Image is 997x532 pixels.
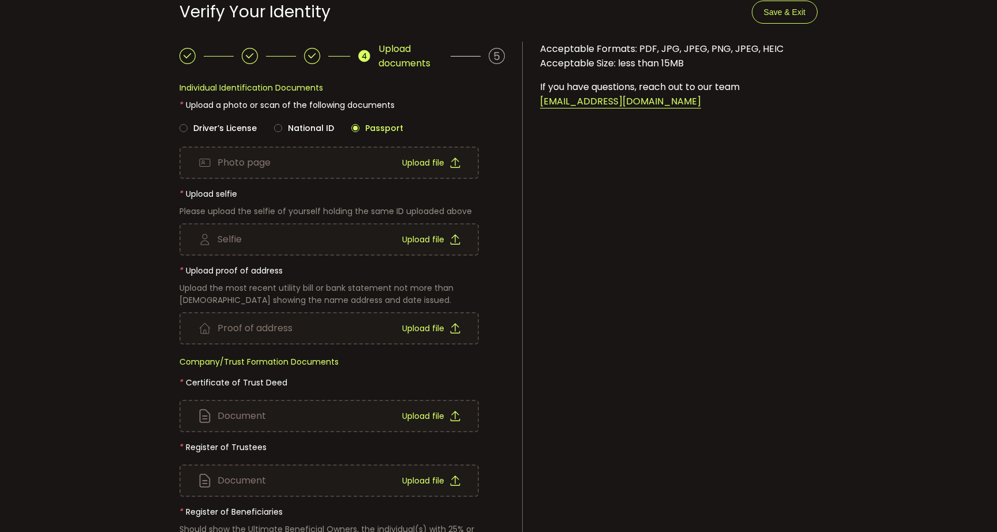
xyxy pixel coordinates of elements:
span: Upload file [402,159,444,167]
span: Selfie [218,235,242,244]
iframe: Chat Widget [860,407,997,532]
span: Passport [359,122,403,134]
span: [EMAIL_ADDRESS][DOMAIN_NAME] [540,95,701,108]
span: Verify Your Identity [179,1,331,23]
span: Individual Identification Documents [179,82,323,93]
span: Company/Trust Formation Documents [179,356,339,368]
span: Photo page [218,158,271,167]
span: Upload file [402,235,444,243]
span: Driver’s License [188,122,257,134]
span: Document [218,411,266,421]
span: If you have questions, reach out to our team [540,80,740,93]
span: Acceptable Formats: PDF, JPG, JPEG, PNG, JPEG, HEIC [540,42,784,55]
span: Upload documents [378,42,443,70]
span: Proof of address [218,324,293,333]
span: National ID [282,122,334,134]
span: Document [218,476,266,485]
span: Upload file [402,324,444,332]
span: Upload file [402,477,444,485]
span: Upload file [402,412,444,420]
span: Save & Exit [764,8,805,17]
button: Save & Exit [752,1,818,24]
span: Acceptable Size: less than 15MB [540,57,684,70]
